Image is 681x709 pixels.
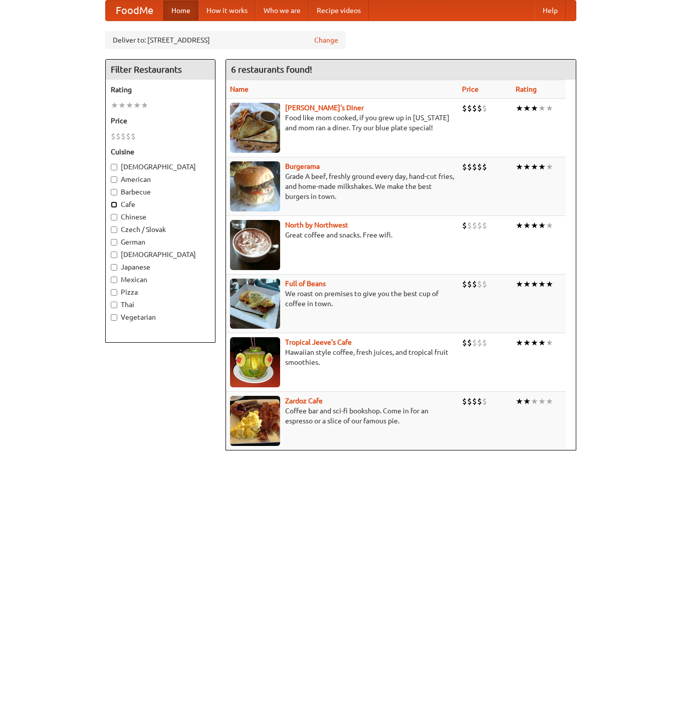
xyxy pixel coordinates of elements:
[538,337,546,348] li: ★
[111,250,210,260] label: [DEMOGRAPHIC_DATA]
[230,347,454,367] p: Hawaiian style coffee, fresh juices, and tropical fruit smoothies.
[482,337,487,348] li: $
[531,396,538,407] li: ★
[285,162,320,170] b: Burgerama
[467,220,472,231] li: $
[462,161,467,172] li: $
[285,221,348,229] b: North by Northwest
[230,230,454,240] p: Great coffee and snacks. Free wifi.
[516,279,523,290] li: ★
[546,220,553,231] li: ★
[523,279,531,290] li: ★
[516,220,523,231] li: ★
[546,279,553,290] li: ★
[462,220,467,231] li: $
[111,289,117,296] input: Pizza
[111,201,117,208] input: Cafe
[111,275,210,285] label: Mexican
[477,396,482,407] li: $
[472,279,477,290] li: $
[111,312,210,322] label: Vegetarian
[105,31,346,49] div: Deliver to: [STREET_ADDRESS]
[111,189,117,195] input: Barbecue
[230,406,454,426] p: Coffee bar and sci-fi bookshop. Come in for an espresso or a slice of our famous pie.
[477,103,482,114] li: $
[111,300,210,310] label: Thai
[523,337,531,348] li: ★
[477,337,482,348] li: $
[111,237,210,247] label: German
[516,337,523,348] li: ★
[467,396,472,407] li: $
[256,1,309,21] a: Who we are
[230,289,454,309] p: We roast on premises to give you the best cup of coffee in town.
[163,1,198,21] a: Home
[111,287,210,297] label: Pizza
[131,131,136,142] li: $
[538,103,546,114] li: ★
[133,100,141,111] li: ★
[111,214,117,220] input: Chinese
[472,161,477,172] li: $
[111,100,118,111] li: ★
[482,396,487,407] li: $
[531,103,538,114] li: ★
[516,85,537,93] a: Rating
[477,161,482,172] li: $
[523,103,531,114] li: ★
[198,1,256,21] a: How it works
[285,104,364,112] a: [PERSON_NAME]'s Diner
[285,397,323,405] a: Zardoz Cafe
[126,131,131,142] li: $
[230,220,280,270] img: north.jpg
[230,279,280,329] img: beans.jpg
[538,220,546,231] li: ★
[462,279,467,290] li: $
[523,220,531,231] li: ★
[531,220,538,231] li: ★
[538,279,546,290] li: ★
[111,85,210,95] h5: Rating
[482,220,487,231] li: $
[472,396,477,407] li: $
[523,161,531,172] li: ★
[516,103,523,114] li: ★
[516,396,523,407] li: ★
[106,60,215,80] h4: Filter Restaurants
[523,396,531,407] li: ★
[230,171,454,201] p: Grade A beef, freshly ground every day, hand-cut fries, and home-made milkshakes. We make the bes...
[106,1,163,21] a: FoodMe
[230,113,454,133] p: Food like mom cooked, if you grew up in [US_STATE] and mom ran a diner. Try our blue plate special!
[482,279,487,290] li: $
[472,337,477,348] li: $
[531,161,538,172] li: ★
[141,100,148,111] li: ★
[111,277,117,283] input: Mexican
[546,396,553,407] li: ★
[111,174,210,184] label: American
[111,302,117,308] input: Thai
[230,337,280,387] img: jeeves.jpg
[538,161,546,172] li: ★
[230,396,280,446] img: zardoz.jpg
[314,35,338,45] a: Change
[116,131,121,142] li: $
[111,239,117,246] input: German
[111,116,210,126] h5: Price
[111,147,210,157] h5: Cuisine
[285,338,352,346] b: Tropical Jeeve's Cafe
[111,199,210,209] label: Cafe
[230,85,249,93] a: Name
[231,65,312,74] ng-pluralize: 6 restaurants found!
[472,103,477,114] li: $
[111,262,210,272] label: Japanese
[462,85,479,93] a: Price
[111,131,116,142] li: $
[535,1,566,21] a: Help
[111,176,117,183] input: American
[467,103,472,114] li: $
[546,161,553,172] li: ★
[477,220,482,231] li: $
[309,1,369,21] a: Recipe videos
